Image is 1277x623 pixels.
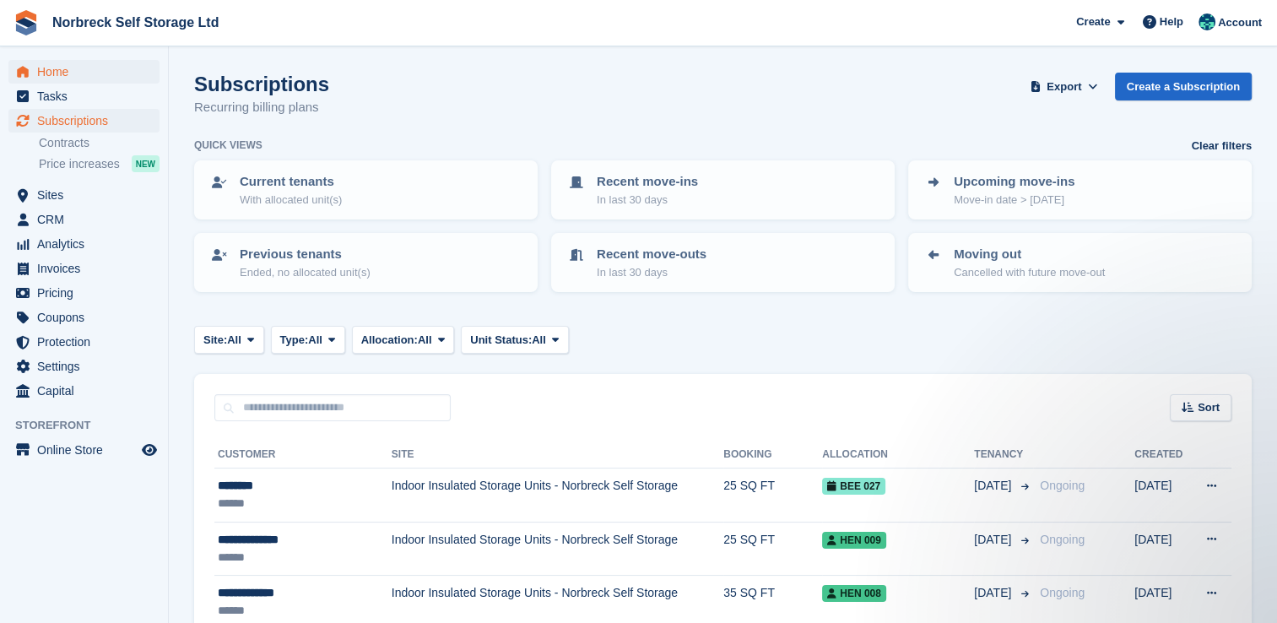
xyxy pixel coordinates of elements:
[8,379,160,403] a: menu
[910,235,1250,290] a: Moving out Cancelled with future move-out
[8,306,160,329] a: menu
[194,138,262,153] h6: Quick views
[723,442,822,469] th: Booking
[240,245,371,264] p: Previous tenants
[194,326,264,354] button: Site: All
[8,355,160,378] a: menu
[723,522,822,576] td: 25 SQ FT
[14,10,39,35] img: stora-icon-8386f47178a22dfd0bd8f6a31ec36ba5ce8667c1dd55bd0f319d3a0aa187defe.svg
[8,60,160,84] a: menu
[954,245,1105,264] p: Moving out
[37,109,138,133] span: Subscriptions
[196,162,536,218] a: Current tenants With allocated unit(s)
[822,478,885,495] span: BEE 027
[1040,533,1085,546] span: Ongoing
[954,172,1074,192] p: Upcoming move-ins
[910,162,1250,218] a: Upcoming move-ins Move-in date > [DATE]
[8,183,160,207] a: menu
[37,330,138,354] span: Protection
[822,442,974,469] th: Allocation
[361,332,418,349] span: Allocation:
[954,264,1105,281] p: Cancelled with future move-out
[1115,73,1252,100] a: Create a Subscription
[37,281,138,305] span: Pricing
[196,235,536,290] a: Previous tenants Ended, no allocated unit(s)
[227,332,241,349] span: All
[1134,522,1190,576] td: [DATE]
[37,84,138,108] span: Tasks
[1134,442,1190,469] th: Created
[240,192,342,209] p: With allocated unit(s)
[1076,14,1110,30] span: Create
[553,235,893,290] a: Recent move-outs In last 30 days
[822,532,886,549] span: HEN 009
[974,477,1015,495] span: [DATE]
[1047,79,1081,95] span: Export
[1040,586,1085,599] span: Ongoing
[203,332,227,349] span: Site:
[532,332,546,349] span: All
[15,417,168,434] span: Storefront
[37,257,138,280] span: Invoices
[553,162,893,218] a: Recent move-ins In last 30 days
[597,172,698,192] p: Recent move-ins
[8,208,160,231] a: menu
[8,232,160,256] a: menu
[1218,14,1262,31] span: Account
[280,332,309,349] span: Type:
[37,355,138,378] span: Settings
[37,438,138,462] span: Online Store
[37,183,138,207] span: Sites
[37,60,138,84] span: Home
[39,135,160,151] a: Contracts
[1134,469,1190,523] td: [DATE]
[974,531,1015,549] span: [DATE]
[418,332,432,349] span: All
[723,469,822,523] td: 25 SQ FT
[1198,399,1220,416] span: Sort
[597,192,698,209] p: In last 30 days
[8,109,160,133] a: menu
[8,281,160,305] a: menu
[822,585,886,602] span: HEN 008
[392,522,723,576] td: Indoor Insulated Storage Units - Norbreck Self Storage
[240,264,371,281] p: Ended, no allocated unit(s)
[139,440,160,460] a: Preview store
[8,438,160,462] a: menu
[132,155,160,172] div: NEW
[1040,479,1085,492] span: Ongoing
[392,442,723,469] th: Site
[1027,73,1101,100] button: Export
[194,73,329,95] h1: Subscriptions
[271,326,345,354] button: Type: All
[1199,14,1215,30] img: Sally King
[1160,14,1183,30] span: Help
[308,332,322,349] span: All
[461,326,568,354] button: Unit Status: All
[470,332,532,349] span: Unit Status:
[597,245,706,264] p: Recent move-outs
[954,192,1074,209] p: Move-in date > [DATE]
[392,469,723,523] td: Indoor Insulated Storage Units - Norbreck Self Storage
[352,326,455,354] button: Allocation: All
[1191,138,1252,154] a: Clear filters
[37,232,138,256] span: Analytics
[8,257,160,280] a: menu
[214,442,392,469] th: Customer
[240,172,342,192] p: Current tenants
[974,584,1015,602] span: [DATE]
[37,208,138,231] span: CRM
[39,156,120,172] span: Price increases
[37,306,138,329] span: Coupons
[39,154,160,173] a: Price increases NEW
[8,84,160,108] a: menu
[194,98,329,117] p: Recurring billing plans
[37,379,138,403] span: Capital
[8,330,160,354] a: menu
[597,264,706,281] p: In last 30 days
[46,8,225,36] a: Norbreck Self Storage Ltd
[974,442,1033,469] th: Tenancy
